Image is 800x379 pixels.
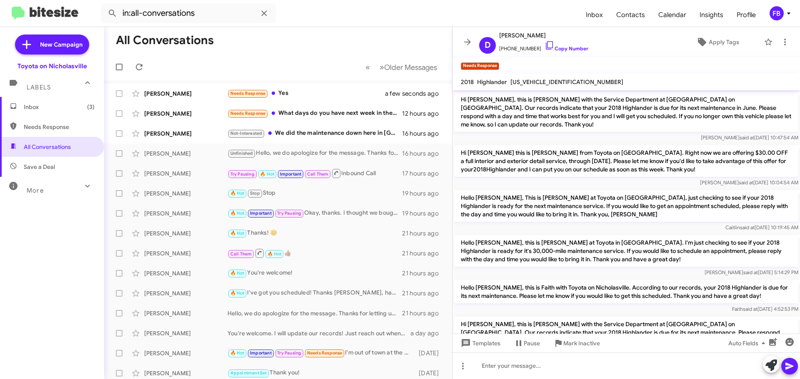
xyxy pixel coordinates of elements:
div: 19 hours ago [402,209,445,218]
span: 🔥 Hot [230,230,245,236]
button: Previous [360,59,375,76]
div: 17 hours ago [402,169,445,178]
div: I'm out of town at the moment so I'll have to find the best time once I'm back [227,348,415,358]
a: Calendar [652,3,693,27]
input: Search [101,3,276,23]
div: [PERSON_NAME] [144,369,227,377]
span: 🔥 Hot [230,211,245,216]
p: Hello [PERSON_NAME], this is [PERSON_NAME] at Toyota in [GEOGRAPHIC_DATA]. I'm just checking to s... [454,235,798,267]
span: Profile [730,3,762,27]
div: [DATE] [415,369,445,377]
button: Templates [452,336,507,351]
span: [PERSON_NAME] [DATE] 10:47:54 AM [701,134,798,141]
span: Try Pausing [277,350,301,356]
span: More [27,187,44,194]
div: Thanks! 😊 [227,228,402,238]
span: (3) [87,103,95,111]
h1: All Conversations [116,34,214,47]
span: said at [740,134,754,141]
div: [PERSON_NAME] [144,89,227,98]
p: Hi [PERSON_NAME], this is [PERSON_NAME] with the Service Department at [GEOGRAPHIC_DATA] on [GEOG... [454,92,798,132]
span: Call Them [307,171,329,177]
div: [PERSON_NAME] [144,329,227,337]
span: Try Pausing [277,211,301,216]
div: FB [770,6,784,20]
div: [PERSON_NAME] [144,309,227,317]
span: Needs Response [230,111,266,116]
span: [US_VEHICLE_IDENTIFICATION_NUMBER] [510,78,623,86]
span: Try Pausing [230,171,255,177]
span: Appointment Set [230,370,267,376]
span: 🔥 Hot [267,251,282,257]
p: Hi [PERSON_NAME] this is [PERSON_NAME] from Toyota on [GEOGRAPHIC_DATA]. Right now we are offerin... [454,145,798,177]
div: I've got you scheduled! Thanks [PERSON_NAME], have a great day! [227,288,402,298]
button: FB [762,6,791,20]
span: Insights [693,3,730,27]
div: 21 hours ago [402,229,445,238]
div: Okay, thanks. I thought we bought on [DATE]. Not sure but will def get in maybe in Sept for servi... [227,208,402,218]
span: Auto Fields [728,336,768,351]
a: Inbox [579,3,610,27]
span: said at [743,269,758,275]
span: [PHONE_NUMBER] [499,40,588,53]
button: Auto Fields [722,336,775,351]
span: Important [280,171,302,177]
button: Mark Inactive [547,336,607,351]
span: 🔥 Hot [260,171,274,177]
span: [PERSON_NAME] [499,30,588,40]
button: Apply Tags [675,35,760,50]
span: said at [740,224,755,230]
div: 21 hours ago [402,309,445,317]
div: 21 hours ago [402,289,445,297]
nav: Page navigation example [361,59,442,76]
div: a few seconds ago [395,89,445,98]
small: Needs Response [461,62,499,70]
div: 12 hours ago [402,109,445,118]
div: Hello, we do apologize for the message. Thanks for letting us know, we will update our records! H... [227,309,402,317]
span: Apply Tags [709,35,739,50]
span: Highlander [477,78,507,86]
div: 21 hours ago [402,269,445,277]
span: 🔥 Hot [230,290,245,296]
div: 16 hours ago [402,149,445,158]
span: Caitlin [DATE] 10:19:45 AM [725,224,798,230]
span: Save a Deal [24,163,55,171]
div: a day ago [410,329,445,337]
span: 🔥 Hot [230,350,245,356]
div: [PERSON_NAME] [144,149,227,158]
a: Contacts [610,3,652,27]
p: Hello [PERSON_NAME], this is Faith with Toyota on Nicholasville. According to our records, your 2... [454,280,798,303]
a: New Campaign [15,35,89,54]
span: « [365,62,370,72]
button: Pause [507,336,547,351]
div: [PERSON_NAME] [144,209,227,218]
div: Toyota on Nicholasville [17,62,87,70]
span: Not-Interested [230,131,262,136]
span: [PERSON_NAME] [DATE] 10:04:54 AM [700,179,798,186]
div: [PERSON_NAME] [144,169,227,178]
span: [PERSON_NAME] [DATE] 5:14:29 PM [705,269,798,275]
span: Labels [27,84,51,91]
div: 19 hours ago [402,189,445,198]
div: Yes [227,89,395,98]
span: Call Them [230,251,252,257]
div: Stop [227,188,402,198]
div: [PERSON_NAME] [144,109,227,118]
div: [PERSON_NAME] [144,349,227,357]
span: said at [739,179,753,186]
span: » [380,62,384,72]
span: Unfinished [230,151,253,156]
div: Thank you! [227,368,415,378]
span: 🔥 Hot [230,270,245,276]
div: You're welcome! [227,268,402,278]
div: 21 hours ago [402,249,445,258]
p: Hello [PERSON_NAME], This is [PERSON_NAME] at Toyota on [GEOGRAPHIC_DATA], just checking to see i... [454,190,798,222]
span: Important [250,350,272,356]
span: Needs Response [24,123,95,131]
div: [PERSON_NAME] [144,129,227,138]
div: [PERSON_NAME] [144,229,227,238]
div: [PERSON_NAME] [144,289,227,297]
div: You're welcome. I will update our records! Just reach out when you are ready for another service ... [227,329,410,337]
